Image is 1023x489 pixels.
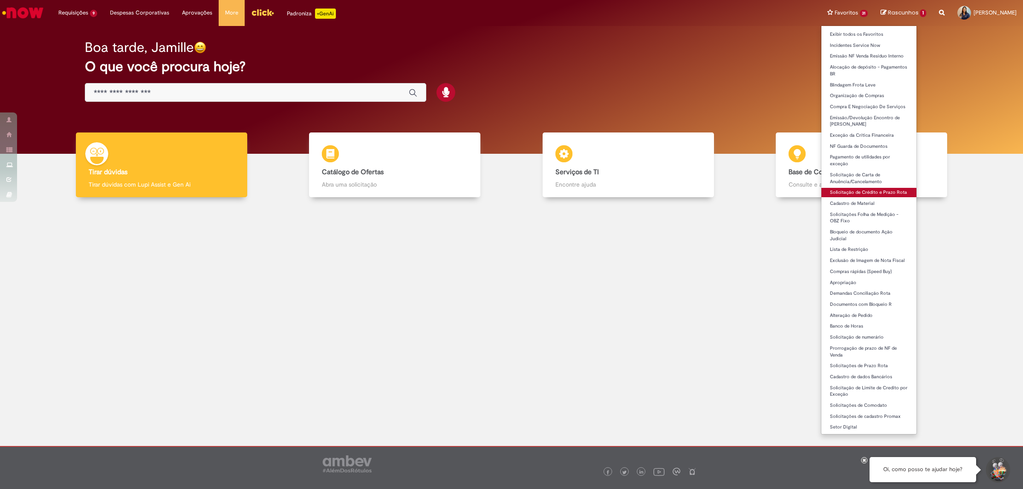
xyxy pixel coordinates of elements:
[688,468,696,475] img: logo_footer_naosei.png
[821,256,917,265] a: Exclusão de Imagem de Nota Fiscal
[821,26,917,434] ul: Favoritos
[194,41,206,54] img: happy-face.png
[745,132,979,198] a: Base de Conhecimento Consulte e aprenda
[821,412,917,421] a: Solicitações de cadastro Promax
[821,199,917,208] a: Cadastro de Material
[985,457,1010,483] button: Iniciar Conversa de Suporte
[888,9,919,17] span: Rascunhos
[860,10,868,17] span: 31
[821,423,917,432] a: Setor Digital
[555,168,599,176] b: Serviços de TI
[821,267,917,276] a: Compras rápidas (Speed Buy)
[555,180,701,189] p: Encontre ajuda
[821,52,917,61] a: Emissão NF Venda Resíduo Interno
[89,168,127,176] b: Tirar dúvidas
[251,6,274,19] img: click_logo_yellow_360x200.png
[323,455,372,472] img: logo_footer_ambev_rotulo_gray.png
[673,468,680,475] img: logo_footer_workplace.png
[45,132,278,198] a: Tirar dúvidas Tirar dúvidas com Lupi Assist e Gen Ai
[85,59,938,74] h2: O que você procura hoje?
[89,180,234,189] p: Tirar dúvidas com Lupi Assist e Gen Ai
[821,300,917,309] a: Documentos com Bloqueio R
[85,40,194,55] h2: Boa tarde, Jamille
[622,470,627,475] img: logo_footer_twitter.png
[653,466,665,477] img: logo_footer_youtube.png
[821,91,917,101] a: Organização de Compras
[974,9,1017,16] span: [PERSON_NAME]
[920,9,926,17] span: 1
[821,113,917,129] a: Emissão/Devolução Encontro de [PERSON_NAME]
[821,102,917,112] a: Compra E Negociação De Serviços
[821,289,917,298] a: Demandas Conciliação Rota
[322,168,384,176] b: Catálogo de Ofertas
[322,180,468,189] p: Abra uma solicitação
[606,470,610,475] img: logo_footer_facebook.png
[789,180,934,189] p: Consulte e aprenda
[639,470,644,475] img: logo_footer_linkedin.png
[821,63,917,78] a: Alocação de depósito - Pagamentos BR
[821,30,917,39] a: Exibir todos os Favoritos
[821,152,917,168] a: Pagamento de utilidades por exceção
[90,10,97,17] span: 9
[315,9,336,19] p: +GenAi
[1,4,45,21] img: ServiceNow
[821,311,917,320] a: Alteração de Pedido
[821,278,917,288] a: Apropriação
[182,9,212,17] span: Aprovações
[821,227,917,243] a: Bloqueio de documento Ação Judicial
[821,361,917,371] a: Solicitações de Prazo Rota
[511,132,745,198] a: Serviços de TI Encontre ajuda
[821,142,917,151] a: NF Guarda de Documentos
[789,168,859,176] b: Base de Conhecimento
[881,9,926,17] a: Rascunhos
[821,383,917,399] a: Solicitação de Limite de Credito por Exceção
[835,9,858,17] span: Favoritos
[870,457,976,482] div: Oi, como posso te ajudar hoje?
[821,245,917,254] a: Lista de Restrição
[821,81,917,90] a: Blindagem Frota Leve
[821,210,917,226] a: Solicitações Folha de Medição - OBZ Fixo
[110,9,169,17] span: Despesas Corporativas
[287,9,336,19] div: Padroniza
[278,132,512,198] a: Catálogo de Ofertas Abra uma solicitação
[821,131,917,140] a: Exceção da Crítica Financeira
[821,333,917,342] a: Solicitação de numerário
[821,344,917,360] a: Prorrogação de prazo de NF de Venda
[225,9,238,17] span: More
[58,9,88,17] span: Requisições
[821,322,917,331] a: Banco de Horas
[821,170,917,186] a: Solicitação de Carta de Anuência/Cancelamento
[821,401,917,410] a: Solicitações de Comodato
[821,372,917,382] a: Cadastro de dados Bancários
[821,41,917,50] a: Incidentes Service Now
[821,188,917,197] a: Solicitação de Crédito e Prazo Rota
